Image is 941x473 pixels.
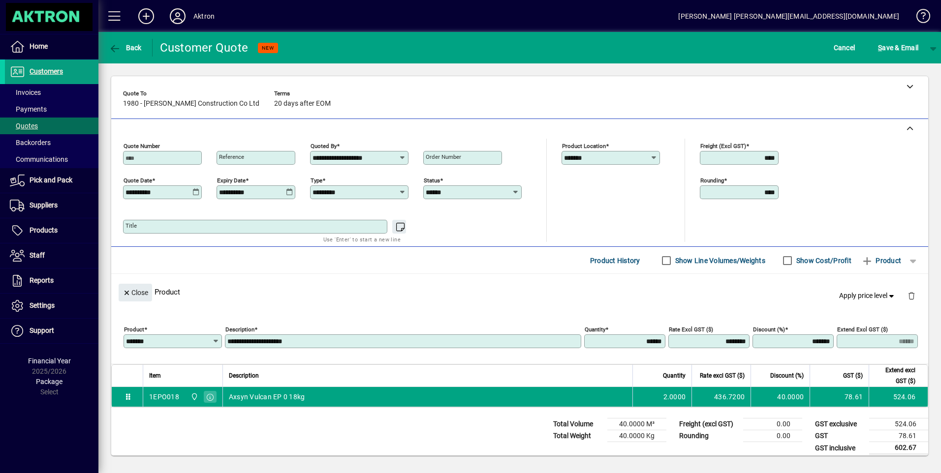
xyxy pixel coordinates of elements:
td: 524.06 [869,387,928,407]
td: 40.0000 M³ [607,418,666,430]
span: Product History [590,253,640,268]
span: 20 days after EOM [274,100,331,108]
td: 40.0000 [751,387,810,407]
span: Invoices [10,89,41,96]
mat-label: Rounding [700,177,724,184]
span: Back [109,44,142,52]
div: 1EPO018 [149,392,179,402]
span: Discount (%) [770,370,804,381]
mat-label: Quote date [124,177,152,184]
mat-label: Extend excl GST ($) [837,326,888,333]
span: Communications [10,155,68,163]
span: Rate excl GST ($) [700,370,745,381]
mat-label: Order number [426,153,461,160]
mat-label: Product [124,326,144,333]
div: 436.7200 [698,392,745,402]
span: Apply price level [839,291,896,301]
mat-label: Title [125,222,137,229]
button: Back [106,39,144,57]
span: Cancel [834,40,855,56]
span: Central [188,391,199,402]
mat-label: Expiry date [217,177,246,184]
a: Products [5,218,98,243]
button: Add [130,7,162,25]
span: Payments [10,105,47,113]
app-page-header-button: Back [98,39,153,57]
mat-label: Discount (%) [753,326,785,333]
label: Show Line Volumes/Weights [673,256,765,266]
td: Rounding [674,430,743,442]
app-page-header-button: Delete [900,291,923,300]
div: [PERSON_NAME] [PERSON_NAME][EMAIL_ADDRESS][DOMAIN_NAME] [678,8,899,24]
a: Invoices [5,84,98,101]
span: Support [30,326,54,334]
a: Backorders [5,134,98,151]
a: Home [5,34,98,59]
span: GST ($) [843,370,863,381]
span: Extend excl GST ($) [875,365,915,386]
td: 0.00 [743,430,802,442]
a: Support [5,319,98,343]
span: Financial Year [28,357,71,365]
span: Backorders [10,139,51,147]
span: Description [229,370,259,381]
span: Home [30,42,48,50]
td: Total Weight [548,430,607,442]
div: Aktron [193,8,215,24]
a: Settings [5,294,98,318]
button: Apply price level [835,287,900,305]
span: NEW [262,45,274,51]
div: Product [111,274,928,310]
mat-label: Type [311,177,322,184]
span: Quantity [663,370,686,381]
mat-hint: Use 'Enter' to start a new line [323,234,401,245]
span: Close [123,285,148,301]
a: Staff [5,243,98,268]
button: Profile [162,7,193,25]
button: Close [119,284,152,301]
span: Item [149,370,161,381]
td: 602.67 [869,442,928,454]
span: Pick and Pack [30,176,72,184]
span: Quotes [10,122,38,130]
label: Show Cost/Profit [794,256,851,266]
mat-label: Product location [562,143,606,149]
button: Product History [586,252,644,269]
span: S [878,44,882,52]
a: Reports [5,268,98,293]
td: 0.00 [743,418,802,430]
td: 78.61 [810,387,869,407]
button: Product [856,252,906,269]
a: Suppliers [5,193,98,218]
a: Quotes [5,118,98,134]
a: Knowledge Base [909,2,929,34]
span: 2.0000 [663,392,686,402]
button: Delete [900,284,923,307]
span: Staff [30,251,45,259]
span: Suppliers [30,201,58,209]
span: Reports [30,276,54,284]
div: Customer Quote [160,40,249,56]
td: GST [810,430,869,442]
app-page-header-button: Close [116,288,155,296]
span: Settings [30,301,55,309]
span: Product [861,253,901,268]
td: 40.0000 Kg [607,430,666,442]
mat-label: Freight (excl GST) [700,143,746,149]
td: 78.61 [869,430,928,442]
span: Package [36,378,63,385]
mat-label: Status [424,177,440,184]
span: ave & Email [878,40,918,56]
span: Customers [30,67,63,75]
span: 1980 - [PERSON_NAME] Construction Co Ltd [123,100,259,108]
mat-label: Quoted by [311,143,337,149]
mat-label: Description [225,326,254,333]
td: 524.06 [869,418,928,430]
span: Axsyn Vulcan EP 0 18kg [229,392,305,402]
mat-label: Quantity [585,326,605,333]
span: Products [30,226,58,234]
a: Payments [5,101,98,118]
mat-label: Rate excl GST ($) [669,326,713,333]
mat-label: Quote number [124,143,160,149]
td: GST inclusive [810,442,869,454]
